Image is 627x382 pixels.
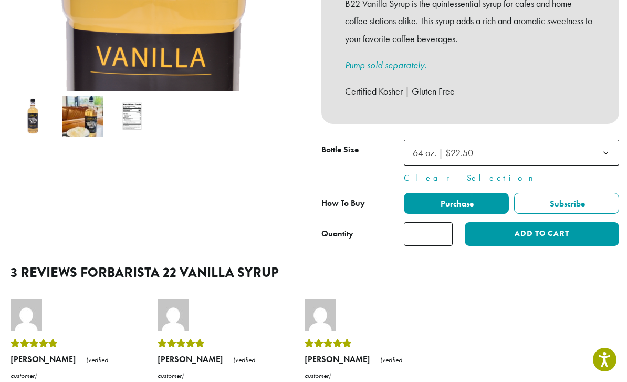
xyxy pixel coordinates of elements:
[404,140,619,166] span: 64 oz. | $22.50
[305,355,402,380] em: (verified customer)
[12,96,54,137] img: Barista 22 Vanilla Syrup
[321,142,404,158] label: Bottle Size
[11,355,108,380] em: (verified customer)
[158,336,278,352] div: Rated 5 out of 5
[11,354,76,365] strong: [PERSON_NAME]
[62,96,103,137] img: Barista 22 Vanilla Syrup - Image 2
[345,59,426,71] a: Pump sold separately.
[548,198,585,209] span: Subscribe
[413,147,473,159] span: 64 oz. | $22.50
[305,336,425,352] div: Rated 5 out of 5
[11,336,131,352] div: Rated 5 out of 5
[305,354,370,365] strong: [PERSON_NAME]
[409,142,484,163] span: 64 oz. | $22.50
[107,263,279,282] span: Barista 22 Vanilla Syrup
[111,96,153,137] img: Barista 22 Vanilla Syrup - Image 3
[345,82,595,100] p: Certified Kosher | Gluten Free
[321,198,365,209] span: How To Buy
[321,228,353,240] div: Quantity
[439,198,474,209] span: Purchase
[11,265,616,281] h2: 3 reviews for
[158,354,223,365] strong: [PERSON_NAME]
[404,172,619,184] a: Clear Selection
[404,222,453,246] input: Product quantity
[465,222,619,246] button: Add to cart
[158,355,255,380] em: (verified customer)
